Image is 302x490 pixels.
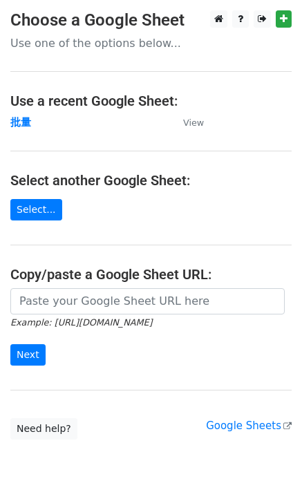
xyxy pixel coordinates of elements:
[10,344,46,366] input: Next
[10,93,292,109] h4: Use a recent Google Sheet:
[10,10,292,30] h3: Choose a Google Sheet
[10,116,31,129] a: 批量
[10,418,77,440] a: Need help?
[10,199,62,220] a: Select...
[10,36,292,50] p: Use one of the options below...
[183,117,204,128] small: View
[10,317,152,328] small: Example: [URL][DOMAIN_NAME]
[169,116,204,129] a: View
[10,266,292,283] h4: Copy/paste a Google Sheet URL:
[10,288,285,314] input: Paste your Google Sheet URL here
[10,172,292,189] h4: Select another Google Sheet:
[206,420,292,432] a: Google Sheets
